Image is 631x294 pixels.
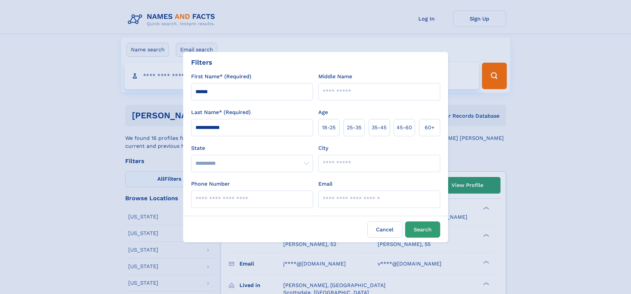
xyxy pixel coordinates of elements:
[405,221,440,238] button: Search
[318,144,328,152] label: City
[425,124,435,132] span: 60+
[191,144,313,152] label: State
[318,108,328,116] label: Age
[318,180,333,188] label: Email
[347,124,361,132] span: 25‑35
[396,124,412,132] span: 45‑60
[367,221,402,238] label: Cancel
[318,73,352,81] label: Middle Name
[322,124,336,132] span: 18‑25
[372,124,387,132] span: 35‑45
[191,57,212,67] div: Filters
[191,108,251,116] label: Last Name* (Required)
[191,180,230,188] label: Phone Number
[191,73,251,81] label: First Name* (Required)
